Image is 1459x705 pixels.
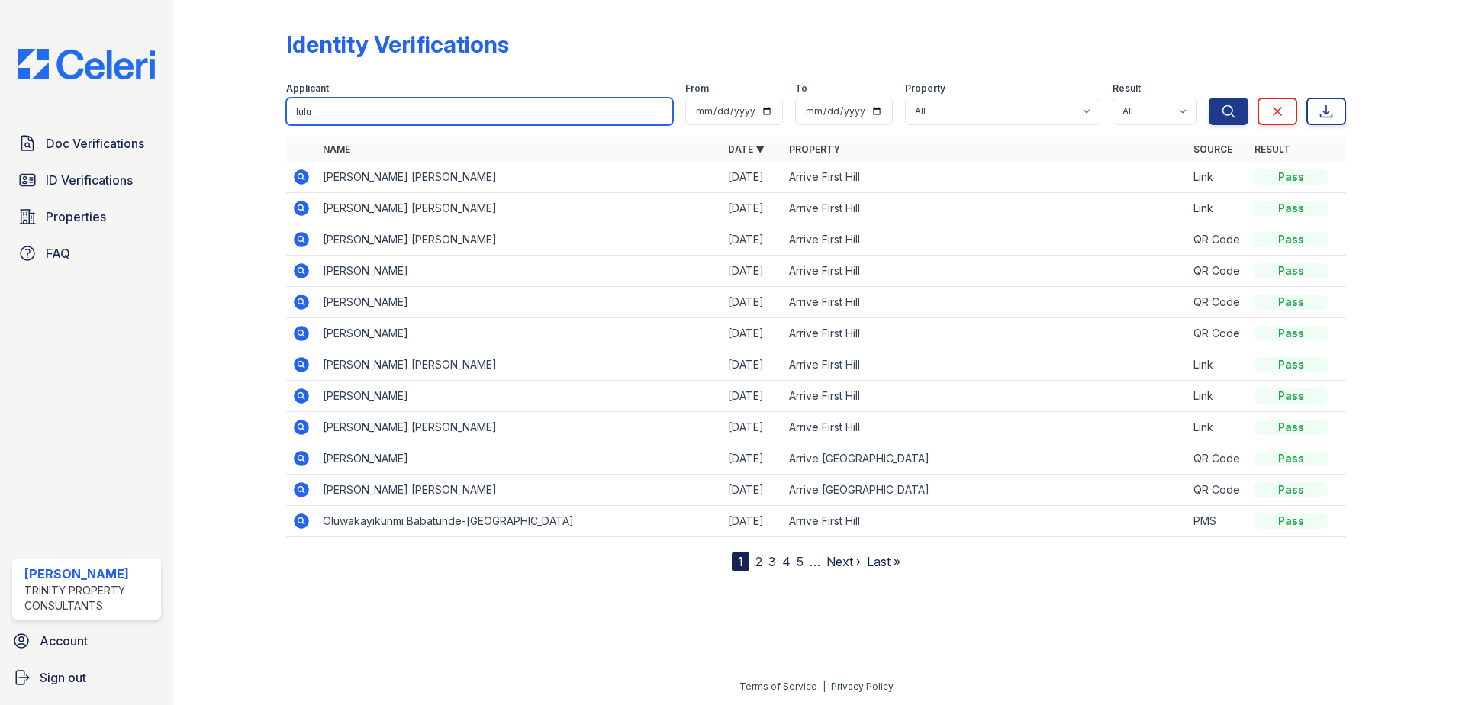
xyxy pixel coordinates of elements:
div: [PERSON_NAME] [24,565,155,583]
td: [PERSON_NAME] [PERSON_NAME] [317,162,722,193]
div: Pass [1254,482,1328,497]
div: Pass [1254,295,1328,310]
a: Date ▼ [728,143,765,155]
a: Result [1254,143,1290,155]
div: Pass [1254,263,1328,278]
td: [DATE] [722,224,783,256]
td: [PERSON_NAME] [317,256,722,287]
td: Arrive First Hill [783,256,1188,287]
td: QR Code [1187,287,1248,318]
td: Link [1187,193,1248,224]
td: [DATE] [722,287,783,318]
div: 1 [732,552,749,571]
span: Sign out [40,668,86,687]
span: Properties [46,208,106,226]
td: Link [1187,349,1248,381]
td: QR Code [1187,256,1248,287]
div: Trinity Property Consultants [24,583,155,613]
td: Arrive First Hill [783,224,1188,256]
div: Pass [1254,513,1328,529]
div: | [823,681,826,692]
td: [PERSON_NAME] [PERSON_NAME] [317,193,722,224]
td: [PERSON_NAME] [PERSON_NAME] [317,475,722,506]
a: Account [6,626,167,656]
td: Arrive First Hill [783,506,1188,537]
td: Arrive [GEOGRAPHIC_DATA] [783,475,1188,506]
a: FAQ [12,238,161,269]
td: [DATE] [722,318,783,349]
label: Applicant [286,82,329,95]
span: Account [40,632,88,650]
label: Result [1113,82,1141,95]
td: [PERSON_NAME] [317,443,722,475]
td: Link [1187,162,1248,193]
a: Terms of Service [739,681,817,692]
td: [DATE] [722,506,783,537]
a: 5 [797,554,804,569]
td: [DATE] [722,162,783,193]
td: [DATE] [722,349,783,381]
div: Pass [1254,232,1328,247]
div: Pass [1254,169,1328,185]
span: FAQ [46,244,70,262]
span: ID Verifications [46,171,133,189]
td: [DATE] [722,381,783,412]
label: To [795,82,807,95]
div: Identity Verifications [286,31,509,58]
td: Oluwakayikunmi Babatunde-[GEOGRAPHIC_DATA] [317,506,722,537]
td: [DATE] [722,412,783,443]
td: [DATE] [722,475,783,506]
td: QR Code [1187,443,1248,475]
td: Link [1187,381,1248,412]
div: Pass [1254,357,1328,372]
input: Search by name or phone number [286,98,673,125]
div: Pass [1254,388,1328,404]
div: Pass [1254,201,1328,216]
td: Arrive [GEOGRAPHIC_DATA] [783,443,1188,475]
a: 4 [782,554,791,569]
label: From [685,82,709,95]
td: [PERSON_NAME] [PERSON_NAME] [317,349,722,381]
td: Arrive First Hill [783,193,1188,224]
a: Last » [867,554,900,569]
td: Arrive First Hill [783,412,1188,443]
td: Link [1187,412,1248,443]
td: [PERSON_NAME] [317,318,722,349]
span: Doc Verifications [46,134,144,153]
a: Doc Verifications [12,128,161,159]
a: Source [1193,143,1232,155]
a: Property [789,143,840,155]
a: Next › [826,554,861,569]
div: Pass [1254,420,1328,435]
td: [PERSON_NAME] [317,287,722,318]
a: Properties [12,201,161,232]
td: [DATE] [722,443,783,475]
div: Pass [1254,326,1328,341]
td: QR Code [1187,224,1248,256]
td: Arrive First Hill [783,162,1188,193]
td: [PERSON_NAME] [317,381,722,412]
td: [DATE] [722,256,783,287]
td: [PERSON_NAME] [PERSON_NAME] [317,224,722,256]
div: Pass [1254,451,1328,466]
td: Arrive First Hill [783,318,1188,349]
img: CE_Logo_Blue-a8612792a0a2168367f1c8372b55b34899dd931a85d93a1a3d3e32e68fde9ad4.png [6,49,167,79]
td: Arrive First Hill [783,381,1188,412]
td: [DATE] [722,193,783,224]
label: Property [905,82,945,95]
td: PMS [1187,506,1248,537]
td: QR Code [1187,475,1248,506]
a: 2 [755,554,762,569]
td: [PERSON_NAME] [PERSON_NAME] [317,412,722,443]
a: Privacy Policy [831,681,894,692]
td: Arrive First Hill [783,349,1188,381]
td: QR Code [1187,318,1248,349]
span: … [810,552,820,571]
a: Sign out [6,662,167,693]
a: 3 [768,554,776,569]
a: ID Verifications [12,165,161,195]
td: Arrive First Hill [783,287,1188,318]
a: Name [323,143,350,155]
